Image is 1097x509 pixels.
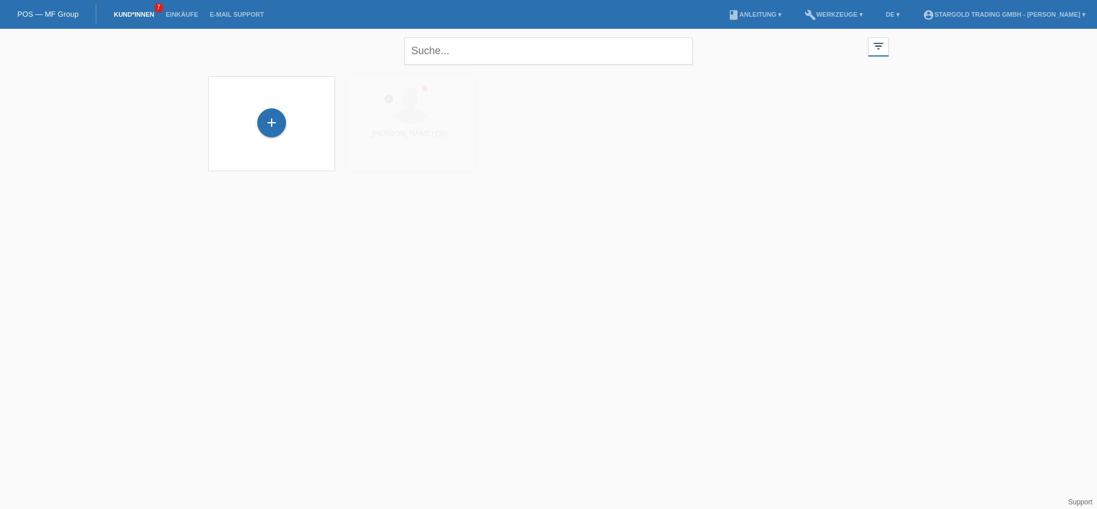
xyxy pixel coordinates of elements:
div: Kund*in hinzufügen [258,113,285,133]
a: account_circleStargold Trading GmbH - [PERSON_NAME] ▾ [917,11,1091,18]
i: build [805,9,816,21]
div: Unbestätigt, in Bearbeitung [384,94,394,106]
a: Kund*innen [108,11,160,18]
a: buildWerkzeuge ▾ [799,11,869,18]
i: error [384,94,394,104]
i: filter_list [872,40,885,52]
div: [PERSON_NAME] (38) [356,129,464,148]
a: Einkäufe [160,11,204,18]
a: POS — MF Group [17,10,78,18]
a: DE ▾ [880,11,906,18]
a: Support [1068,498,1092,506]
span: 7 [154,3,163,13]
input: Suche... [404,37,693,65]
a: bookAnleitung ▾ [722,11,787,18]
a: E-Mail Support [204,11,270,18]
i: book [728,9,739,21]
i: account_circle [923,9,934,21]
